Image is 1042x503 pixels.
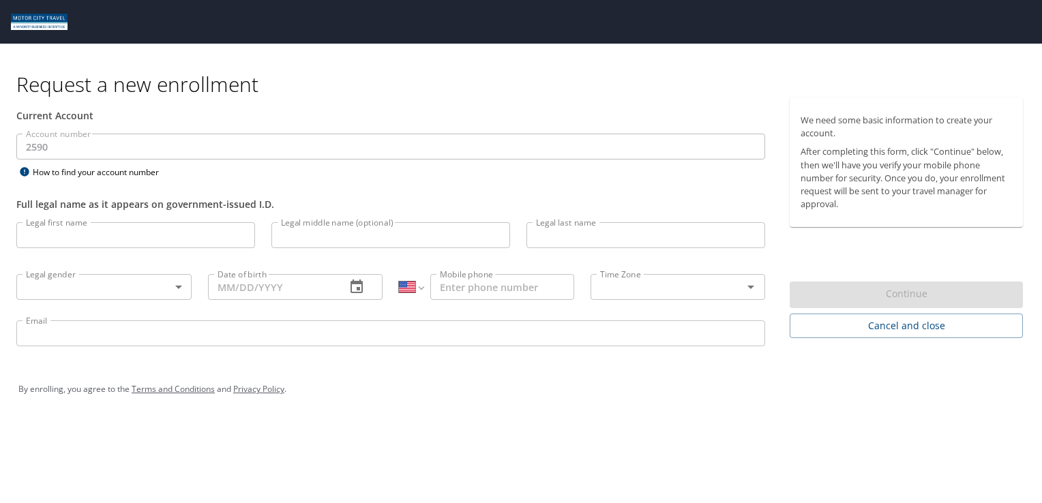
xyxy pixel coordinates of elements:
[132,383,215,395] a: Terms and Conditions
[18,372,1024,406] div: By enrolling, you agree to the and .
[741,277,760,296] button: Open
[233,383,284,395] a: Privacy Policy
[11,14,68,30] img: Motor City logo
[16,274,192,300] div: ​
[801,318,1012,335] span: Cancel and close
[16,197,765,211] div: Full legal name as it appears on government-issued I.D.
[801,114,1012,140] p: We need some basic information to create your account.
[16,164,187,181] div: How to find your account number
[801,145,1012,211] p: After completing this form, click "Continue" below, then we'll have you verify your mobile phone ...
[16,71,1034,97] h1: Request a new enrollment
[430,274,574,300] input: Enter phone number
[790,314,1023,339] button: Cancel and close
[208,274,336,300] input: MM/DD/YYYY
[16,108,765,123] div: Current Account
